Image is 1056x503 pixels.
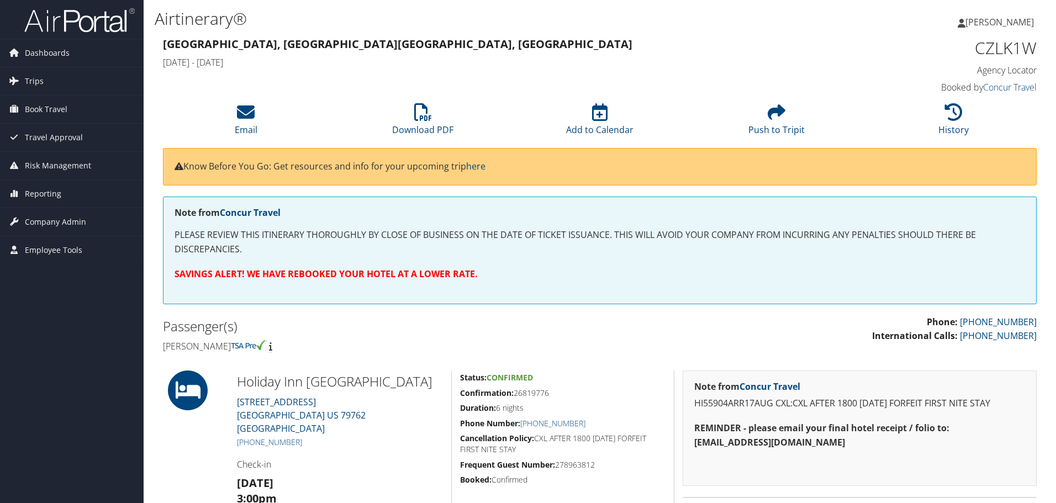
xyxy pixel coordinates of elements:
strong: Booked: [460,474,492,485]
a: [PERSON_NAME] [958,6,1045,39]
span: [PERSON_NAME] [965,16,1034,28]
strong: REMINDER - please email your final hotel receipt / folio to: [EMAIL_ADDRESS][DOMAIN_NAME] [694,422,949,448]
span: Trips [25,67,44,95]
span: Company Admin [25,208,86,236]
p: HI55904ARR17AUG CXL:CXL AFTER 1800 [DATE] FORFEIT FIRST NITE STAY [694,396,1025,411]
span: Employee Tools [25,236,82,264]
strong: Phone: [927,316,958,328]
h5: Confirmed [460,474,666,485]
strong: Cancellation Policy: [460,433,534,443]
strong: SAVINGS ALERT! WE HAVE REBOOKED YOUR HOTEL AT A LOWER RATE. [175,268,478,280]
h4: Booked by [831,81,1037,93]
a: Push to Tripit [748,109,805,136]
h5: CXL AFTER 1800 [DATE] FORFEIT FIRST NITE STAY [460,433,666,454]
h5: 278963812 [460,459,666,470]
h4: Agency Locator [831,64,1037,76]
h2: Holiday Inn [GEOGRAPHIC_DATA] [237,372,443,391]
strong: Note from [175,207,281,219]
h4: [DATE] - [DATE] [163,56,814,68]
img: tsa-precheck.png [231,340,267,350]
a: [STREET_ADDRESS][GEOGRAPHIC_DATA] US 79762 [GEOGRAPHIC_DATA] [237,396,366,435]
img: airportal-logo.png [24,7,135,33]
h1: Airtinerary® [155,7,748,30]
strong: International Calls: [872,330,958,342]
span: Dashboards [25,39,70,67]
span: Reporting [25,180,61,208]
span: Risk Management [25,152,91,179]
a: Email [235,109,257,136]
strong: Phone Number: [460,418,520,428]
a: Concur Travel [220,207,281,219]
h1: CZLK1W [831,36,1037,60]
p: PLEASE REVIEW THIS ITINERARY THOROUGHLY BY CLOSE OF BUSINESS ON THE DATE OF TICKET ISSUANCE. THIS... [175,228,1025,256]
a: [PHONE_NUMBER] [960,330,1037,342]
p: Know Before You Go: Get resources and info for your upcoming trip [175,160,1025,174]
h5: 26819776 [460,388,666,399]
span: Book Travel [25,96,67,123]
strong: Confirmation: [460,388,514,398]
a: Download PDF [392,109,453,136]
strong: Note from [694,380,800,393]
strong: Status: [460,372,487,383]
strong: Frequent Guest Number: [460,459,555,470]
h5: 6 nights [460,403,666,414]
a: [PHONE_NUMBER] [960,316,1037,328]
strong: Duration: [460,403,496,413]
strong: [DATE] [237,475,273,490]
a: [PHONE_NUMBER] [520,418,585,428]
span: Travel Approval [25,124,83,151]
span: Confirmed [487,372,533,383]
a: [PHONE_NUMBER] [237,437,302,447]
strong: [GEOGRAPHIC_DATA], [GEOGRAPHIC_DATA] [GEOGRAPHIC_DATA], [GEOGRAPHIC_DATA] [163,36,632,51]
a: here [466,160,485,172]
h4: Check-in [237,458,443,470]
a: Concur Travel [740,380,800,393]
a: History [938,109,969,136]
h2: Passenger(s) [163,317,592,336]
a: Concur Travel [983,81,1037,93]
a: Add to Calendar [566,109,633,136]
h4: [PERSON_NAME] [163,340,592,352]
